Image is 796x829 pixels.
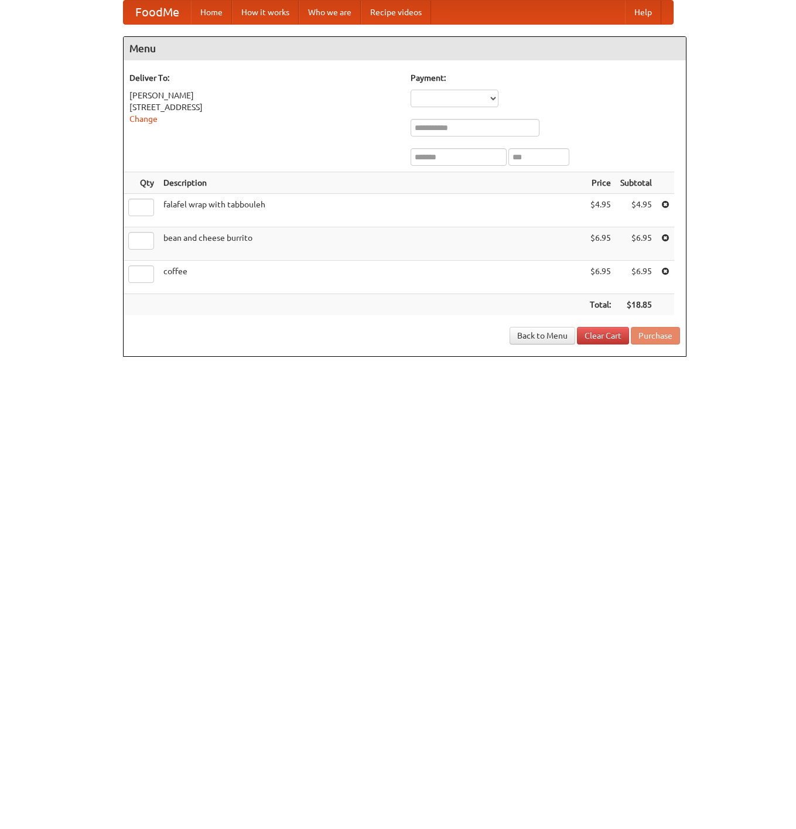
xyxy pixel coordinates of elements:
[129,101,399,113] div: [STREET_ADDRESS]
[232,1,299,24] a: How it works
[129,114,158,124] a: Change
[159,194,585,227] td: falafel wrap with tabbouleh
[616,294,657,316] th: $18.85
[191,1,232,24] a: Home
[411,72,680,84] h5: Payment:
[577,327,629,344] a: Clear Cart
[616,227,657,261] td: $6.95
[625,1,661,24] a: Help
[124,1,191,24] a: FoodMe
[510,327,575,344] a: Back to Menu
[585,294,616,316] th: Total:
[299,1,361,24] a: Who we are
[129,72,399,84] h5: Deliver To:
[361,1,431,24] a: Recipe videos
[585,172,616,194] th: Price
[616,194,657,227] td: $4.95
[631,327,680,344] button: Purchase
[585,227,616,261] td: $6.95
[129,90,399,101] div: [PERSON_NAME]
[585,194,616,227] td: $4.95
[159,261,585,294] td: coffee
[585,261,616,294] td: $6.95
[616,172,657,194] th: Subtotal
[616,261,657,294] td: $6.95
[124,172,159,194] th: Qty
[159,227,585,261] td: bean and cheese burrito
[124,37,686,60] h4: Menu
[159,172,585,194] th: Description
